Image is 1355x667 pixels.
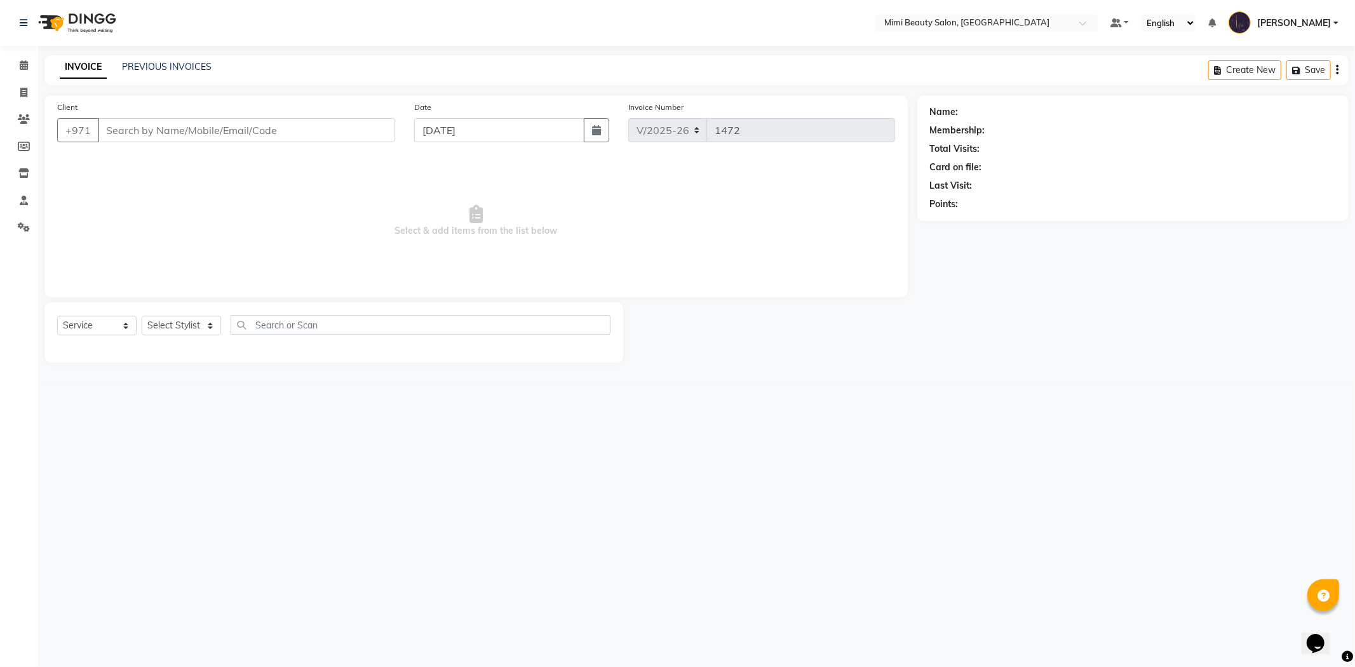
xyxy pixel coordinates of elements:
img: logo [32,5,119,41]
img: Lyn [1229,11,1251,34]
a: INVOICE [60,56,107,79]
input: Search by Name/Mobile/Email/Code [98,118,395,142]
span: Select & add items from the list below [57,158,895,285]
label: Date [414,102,431,113]
div: Card on file: [930,161,982,174]
label: Invoice Number [628,102,684,113]
div: Last Visit: [930,179,973,192]
div: Total Visits: [930,142,980,156]
label: Client [57,102,78,113]
input: Search or Scan [231,315,610,335]
div: Points: [930,198,959,211]
a: PREVIOUS INVOICES [122,61,212,72]
button: +971 [57,118,99,142]
button: Save [1286,60,1331,80]
iframe: chat widget [1302,616,1342,654]
div: Membership: [930,124,985,137]
div: Name: [930,105,959,119]
button: Create New [1208,60,1281,80]
span: [PERSON_NAME] [1257,17,1331,30]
